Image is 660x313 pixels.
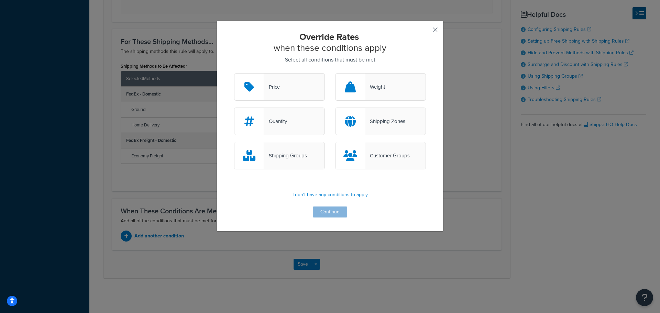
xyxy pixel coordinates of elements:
div: Shipping Zones [365,116,405,126]
div: Weight [365,82,385,92]
div: Quantity [264,116,287,126]
div: Price [264,82,280,92]
h2: when these conditions apply [234,31,426,53]
strong: Override Rates [299,30,359,43]
div: Shipping Groups [264,151,307,160]
p: Select all conditions that must be met [234,55,426,65]
div: Customer Groups [365,151,410,160]
p: I don't have any conditions to apply [234,190,426,200]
